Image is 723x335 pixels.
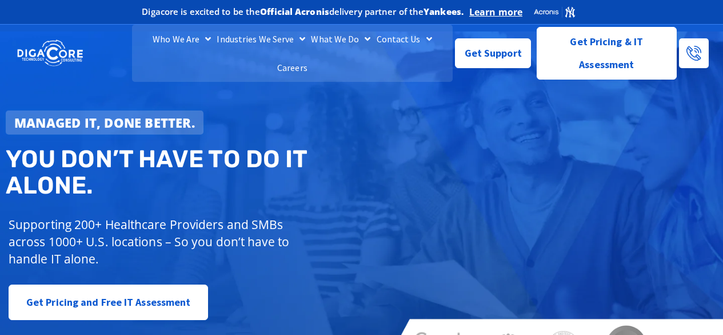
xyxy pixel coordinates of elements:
img: DigaCore Technology Consulting [17,39,83,68]
a: Who We Are [150,25,214,53]
p: Supporting 200+ Healthcare Providers and SMBs across 1000+ U.S. locations – So you don’t have to ... [9,216,303,267]
img: Acronis [533,6,576,18]
h2: You don’t have to do IT alone. [6,146,369,199]
a: Careers [274,53,310,82]
a: What We Do [308,25,373,53]
a: Industries We Serve [214,25,308,53]
b: Yankees. [424,6,464,17]
span: Get Pricing & IT Assessment [546,30,668,76]
a: Get Pricing & IT Assessment [537,27,677,80]
span: Get Support [465,42,522,65]
span: Get Pricing and Free IT Assessment [26,291,190,314]
strong: Managed IT, done better. [14,114,195,131]
a: Learn more [469,6,522,18]
a: Get Support [455,38,531,68]
a: Get Pricing and Free IT Assessment [9,285,208,320]
b: Official Acronis [260,6,329,17]
a: Contact Us [374,25,435,53]
nav: Menu [132,25,453,82]
a: Managed IT, done better. [6,111,203,135]
h2: Digacore is excited to be the delivery partner of the [142,7,464,16]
